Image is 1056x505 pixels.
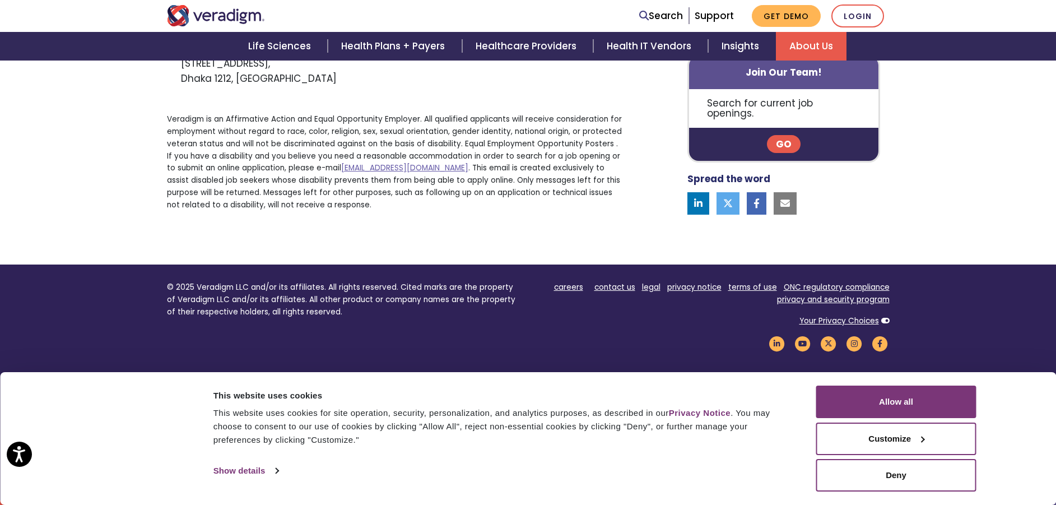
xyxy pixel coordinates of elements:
a: privacy notice [667,282,722,293]
a: Your Privacy Choices [799,316,879,326]
p: Veradigm is an Affirmative Action and Equal Opportunity Employer. All qualified applicants will r... [167,113,625,211]
a: Veradigm Twitter Link [819,338,838,349]
a: [EMAIL_ADDRESS][DOMAIN_NAME] [341,163,468,173]
a: Veradigm Instagram Link [845,338,864,349]
a: Get Demo [752,5,821,27]
button: Deny [816,459,976,492]
button: Allow all [816,386,976,418]
a: About Us [776,32,846,61]
a: careers [554,282,583,293]
a: terms of use [728,282,777,293]
a: Veradigm YouTube Link [793,338,812,349]
a: Health Plans + Payers [328,32,462,61]
a: legal [642,282,660,293]
a: Search [639,8,683,24]
div: This website uses cookies [213,389,791,402]
a: Healthcare Providers [462,32,593,61]
div: This website uses cookies for site operation, security, personalization, and analytics purposes, ... [213,406,791,447]
img: Veradigm logo [167,5,265,26]
a: Privacy Notice [669,408,731,418]
a: Veradigm LinkedIn Link [767,338,787,349]
strong: Spread the word [687,172,770,186]
a: ONC regulatory compliance [784,282,890,293]
a: Go [767,135,801,153]
a: Veradigm Facebook Link [871,338,890,349]
strong: Join Our Team! [746,65,822,78]
button: Customize [816,423,976,455]
a: Life Sciences [235,32,328,61]
a: Show details [213,462,278,479]
p: © 2025 Veradigm LLC and/or its affiliates. All rights reserved. Cited marks are the property of V... [167,281,520,318]
a: Login [831,4,884,27]
p: Search for current job openings. [689,89,879,127]
a: privacy and security program [777,294,890,305]
a: Support [695,9,734,22]
a: Health IT Vendors [593,32,708,61]
a: Insights [708,32,776,61]
a: contact us [594,282,635,293]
